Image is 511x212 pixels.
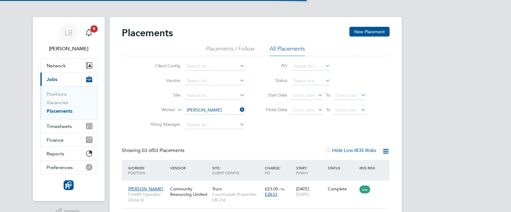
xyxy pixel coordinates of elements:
[260,92,287,98] label: Start Date
[128,192,167,203] span: Forklift Operator (Zone 4)
[47,108,72,114] a: Placements
[325,147,376,154] label: Hide Low IR35 Risks
[211,162,263,178] div: Site
[185,91,245,100] input: Search for...
[47,76,57,82] span: Jobs
[265,165,281,175] span: / PO
[349,27,390,37] button: New Placement
[127,183,390,188] a: [PERSON_NAME]Forklift Operator (Zone 4)Community Resourcing LimitedTruroCountryside Properties UK...
[40,86,97,119] div: Jobs
[326,162,358,173] div: Status
[260,107,287,112] label: Finish Date
[90,25,98,33] span: 9
[260,63,287,69] label: PO
[324,91,332,99] span: To
[265,186,278,192] span: £23.00
[295,162,326,178] div: Start
[185,106,245,115] input: Search for...
[296,192,309,197] span: [DATE]
[142,147,153,154] span: 03 of
[185,62,245,71] input: Search for...
[185,77,245,85] input: Search for...
[270,45,305,56] li: All Placements
[122,27,173,39] h2: Placements
[140,107,175,113] label: Worker
[128,165,145,175] span: / Position
[265,192,277,197] span: EZ633
[145,92,180,98] label: Site
[40,72,97,86] button: Jobs
[145,63,180,69] label: Client Config
[212,186,222,192] span: Truro
[47,164,73,170] span: Preferences
[169,183,211,200] div: Community Resourcing Limited
[295,183,326,200] div: [DATE]
[128,186,163,192] span: [PERSON_NAME]
[40,180,97,190] a: Go to home page
[40,23,97,52] a: LR[PERSON_NAME]
[324,106,332,114] span: To
[47,91,67,97] a: Positions
[40,133,97,147] button: Finance
[292,93,314,98] span: Select date
[127,162,169,178] div: Worker
[292,62,330,71] input: Search for...
[185,121,245,129] input: Search for...
[40,147,97,160] button: Reports
[328,186,356,192] div: Complete
[33,17,105,201] nav: Main navigation
[335,93,357,98] span: Select date
[47,137,64,143] span: Finance
[292,77,330,85] input: Select one
[64,180,73,190] img: resourcinggroup-logo-retina.png
[358,162,379,173] div: IR35 Risk
[206,45,254,56] li: Placements I Follow
[292,107,314,113] span: Select date
[212,165,239,175] span: / Client Config
[83,23,95,43] a: 9
[47,63,66,69] span: Network
[359,185,370,193] span: Low
[47,151,64,157] span: Reports
[279,187,285,191] span: / hr
[142,147,184,154] span: 03 Placements
[145,78,180,83] label: Vendor
[145,122,180,127] label: Hiring Manager
[40,161,97,174] button: Preferences
[169,162,211,173] div: Vendor
[212,192,262,203] span: Countryside Properties UK Ltd
[263,162,295,178] div: Charge
[40,119,97,133] button: Timesheets
[296,165,308,175] span: / Finish
[47,100,68,105] a: Vacancies
[260,78,287,83] label: Status
[122,147,186,154] div: Showing
[65,29,73,37] span: LR
[40,45,97,52] span: Leanne Rayner
[335,107,357,113] span: Select date
[47,123,72,129] span: Timesheets
[40,59,97,72] button: Network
